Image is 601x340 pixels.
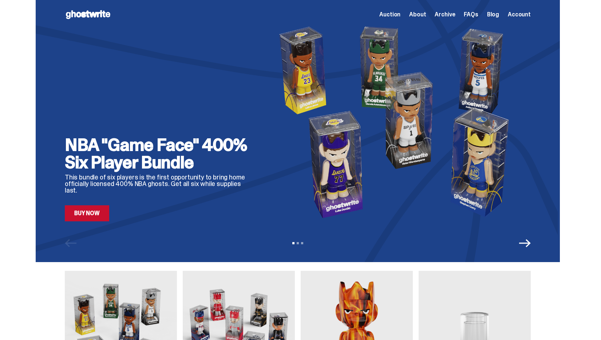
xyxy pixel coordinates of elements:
[379,12,400,17] a: Auction
[487,12,499,17] a: Blog
[65,205,109,221] a: Buy Now
[266,23,531,221] img: NBA "Game Face" 400% Six Player Bundle
[297,242,299,244] button: View slide 2
[519,237,531,249] button: Next
[65,174,254,194] p: This bundle of six players is the first opportunity to bring home officially licensed 400% NBA gh...
[292,242,294,244] button: View slide 1
[65,136,254,171] h2: NBA "Game Face" 400% Six Player Bundle
[464,12,478,17] a: FAQs
[301,242,303,244] button: View slide 3
[435,12,455,17] a: Archive
[409,12,426,17] a: About
[508,12,531,17] a: Account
